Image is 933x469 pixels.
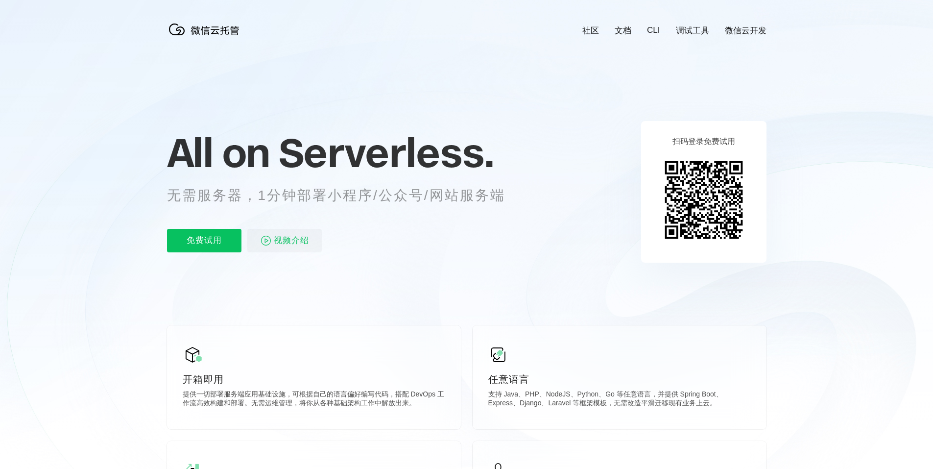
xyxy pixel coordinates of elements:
[488,372,751,386] p: 任意语言
[167,229,241,252] p: 免费试用
[167,32,245,41] a: 微信云托管
[582,25,599,36] a: 社区
[167,128,269,177] span: All on
[488,390,751,410] p: 支持 Java、PHP、NodeJS、Python、Go 等任意语言，并提供 Spring Boot、Express、Django、Laravel 等框架模板，无需改造平滑迁移现有业务上云。
[676,25,709,36] a: 调试工具
[279,128,494,177] span: Serverless.
[672,137,735,147] p: 扫码登录免费试用
[615,25,631,36] a: 文档
[167,20,245,39] img: 微信云托管
[167,186,524,205] p: 无需服务器，1分钟部署小程序/公众号/网站服务端
[260,235,272,247] img: video_play.svg
[183,390,445,410] p: 提供一切部署服务端应用基础设施，可根据自己的语言偏好编写代码，搭配 DevOps 工作流高效构建和部署。无需运维管理，将你从各种基础架构工作中解放出来。
[183,372,445,386] p: 开箱即用
[647,25,660,35] a: CLI
[274,229,309,252] span: 视频介绍
[725,25,766,36] a: 微信云开发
